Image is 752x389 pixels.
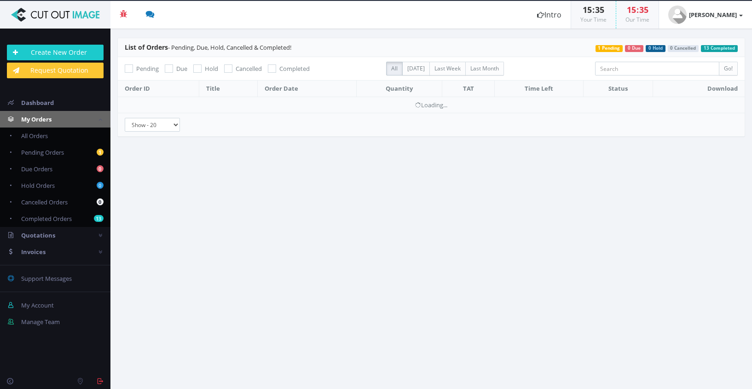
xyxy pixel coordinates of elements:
[21,301,54,309] span: My Account
[701,45,738,52] span: 13 Completed
[595,62,720,75] input: Search
[21,115,52,123] span: My Orders
[7,63,104,78] a: Request Quotation
[719,62,738,75] input: Go!
[689,11,737,19] strong: [PERSON_NAME]
[668,6,687,24] img: user_default.jpg
[279,64,310,73] span: Completed
[465,62,504,75] label: Last Month
[21,215,72,223] span: Completed Orders
[596,45,623,52] span: 1 Pending
[495,81,584,97] th: Time Left
[402,62,430,75] label: [DATE]
[97,149,104,156] b: 1
[625,45,643,52] span: 0 Due
[646,45,665,52] span: 0 Hold
[97,165,104,172] b: 0
[625,16,649,23] small: Our Time
[94,215,104,222] b: 13
[97,182,104,189] b: 0
[639,4,648,15] span: 35
[386,84,413,93] span: Quantity
[653,81,745,97] th: Download
[21,248,46,256] span: Invoices
[528,1,571,29] a: Intro
[118,97,745,113] td: Loading...
[205,64,218,73] span: Hold
[21,165,52,173] span: Due Orders
[668,45,699,52] span: 0 Cancelled
[21,148,64,157] span: Pending Orders
[199,81,257,97] th: Title
[125,43,168,52] span: List of Orders
[627,4,636,15] span: 15
[583,4,592,15] span: 15
[442,81,495,97] th: TAT
[21,132,48,140] span: All Orders
[659,1,752,29] a: [PERSON_NAME]
[136,64,159,73] span: Pending
[21,231,55,239] span: Quotations
[7,45,104,60] a: Create New Order
[636,4,639,15] span: :
[236,64,262,73] span: Cancelled
[97,198,104,205] b: 0
[21,198,68,206] span: Cancelled Orders
[21,274,72,283] span: Support Messages
[429,62,466,75] label: Last Week
[580,16,607,23] small: Your Time
[21,181,55,190] span: Hold Orders
[176,64,187,73] span: Due
[21,99,54,107] span: Dashboard
[595,4,604,15] span: 35
[583,81,653,97] th: Status
[257,81,356,97] th: Order Date
[118,81,199,97] th: Order ID
[592,4,595,15] span: :
[7,8,104,22] img: Cut Out Image
[125,43,291,52] span: - Pending, Due, Hold, Cancelled & Completed!
[21,318,60,326] span: Manage Team
[386,62,403,75] label: All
